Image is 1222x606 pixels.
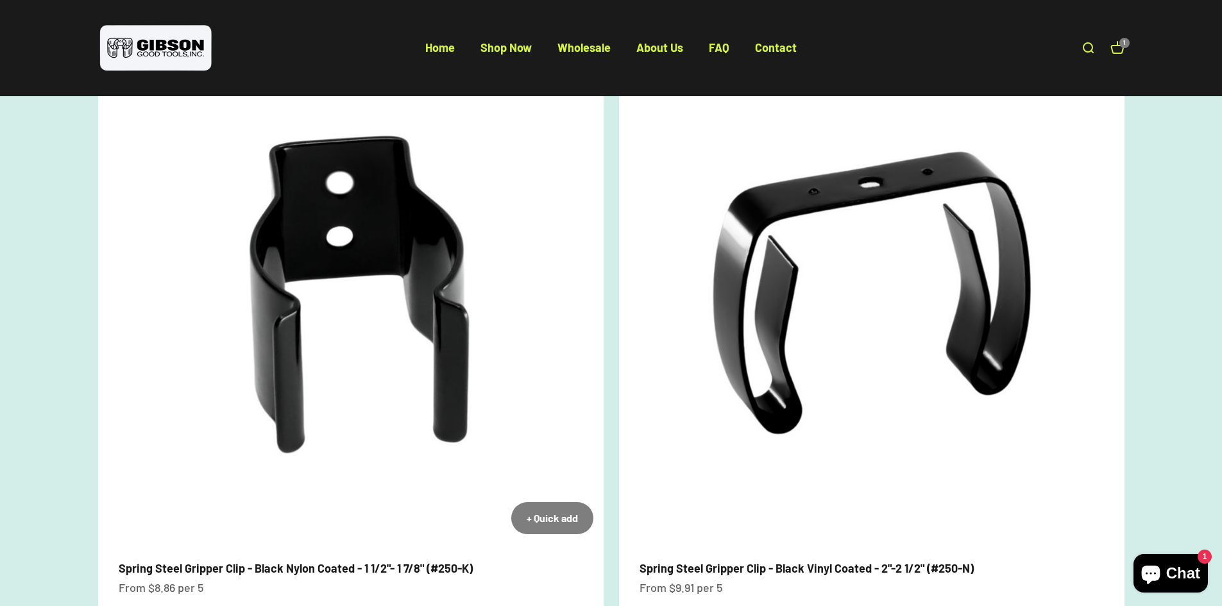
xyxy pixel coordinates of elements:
button: + Quick add [511,502,593,534]
a: Spring Steel Gripper Clip - Black Nylon Coated - 1 1/2"- 1 7/8" (#250-K) [119,561,473,575]
a: Home [425,40,455,55]
div: + Quick add [527,510,578,526]
a: Shop Now [480,40,532,55]
cart-count: 1 [1119,38,1130,48]
a: FAQ [709,40,729,55]
img: close up of a spring steel gripper clip, tool clip, durable, secure holding, Excellent corrosion ... [98,39,604,544]
a: Wholesale [557,40,611,55]
a: Contact [755,40,797,55]
a: About Us [636,40,683,55]
sale-price: From $9.91 per 5 [640,578,722,597]
inbox-online-store-chat: Shopify online store chat [1130,554,1212,596]
sale-price: From $8.86 per 5 [119,578,203,597]
a: Spring Steel Gripper Clip - Black Vinyl Coated - 2"-2 1/2" (#250-N) [640,561,974,575]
